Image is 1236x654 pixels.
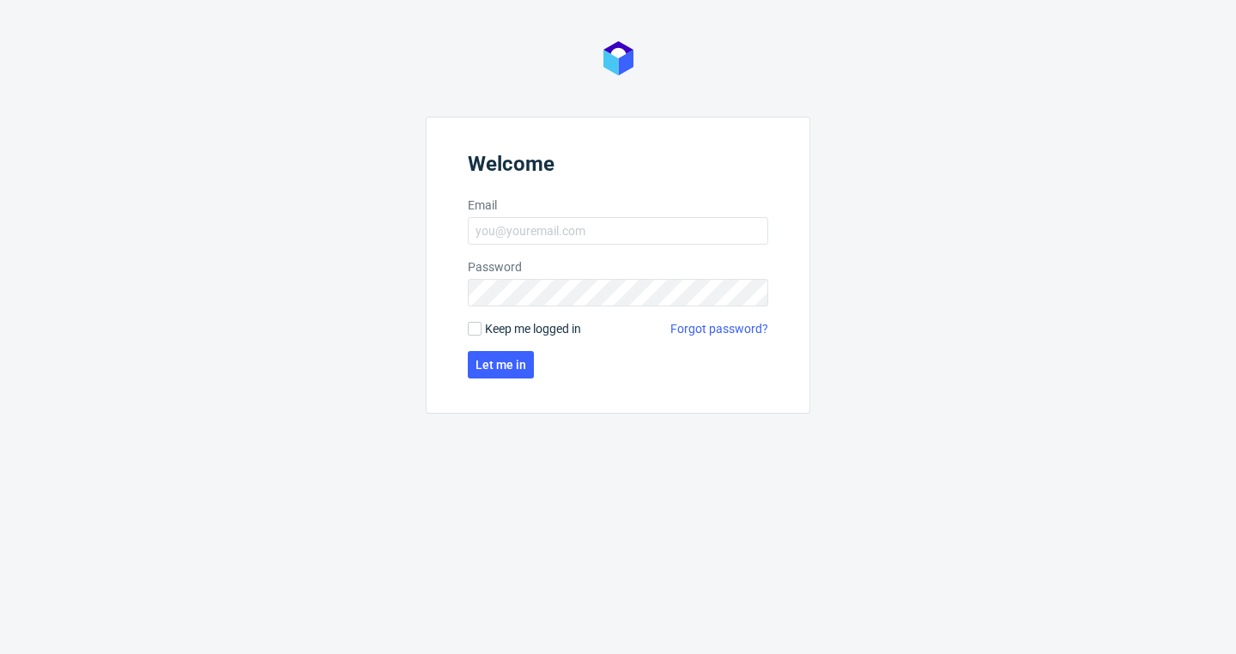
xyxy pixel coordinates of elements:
[468,152,768,183] header: Welcome
[485,320,581,337] span: Keep me logged in
[670,320,768,337] a: Forgot password?
[468,258,768,276] label: Password
[468,217,768,245] input: you@youremail.com
[476,359,526,371] span: Let me in
[468,197,768,214] label: Email
[468,351,534,378] button: Let me in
